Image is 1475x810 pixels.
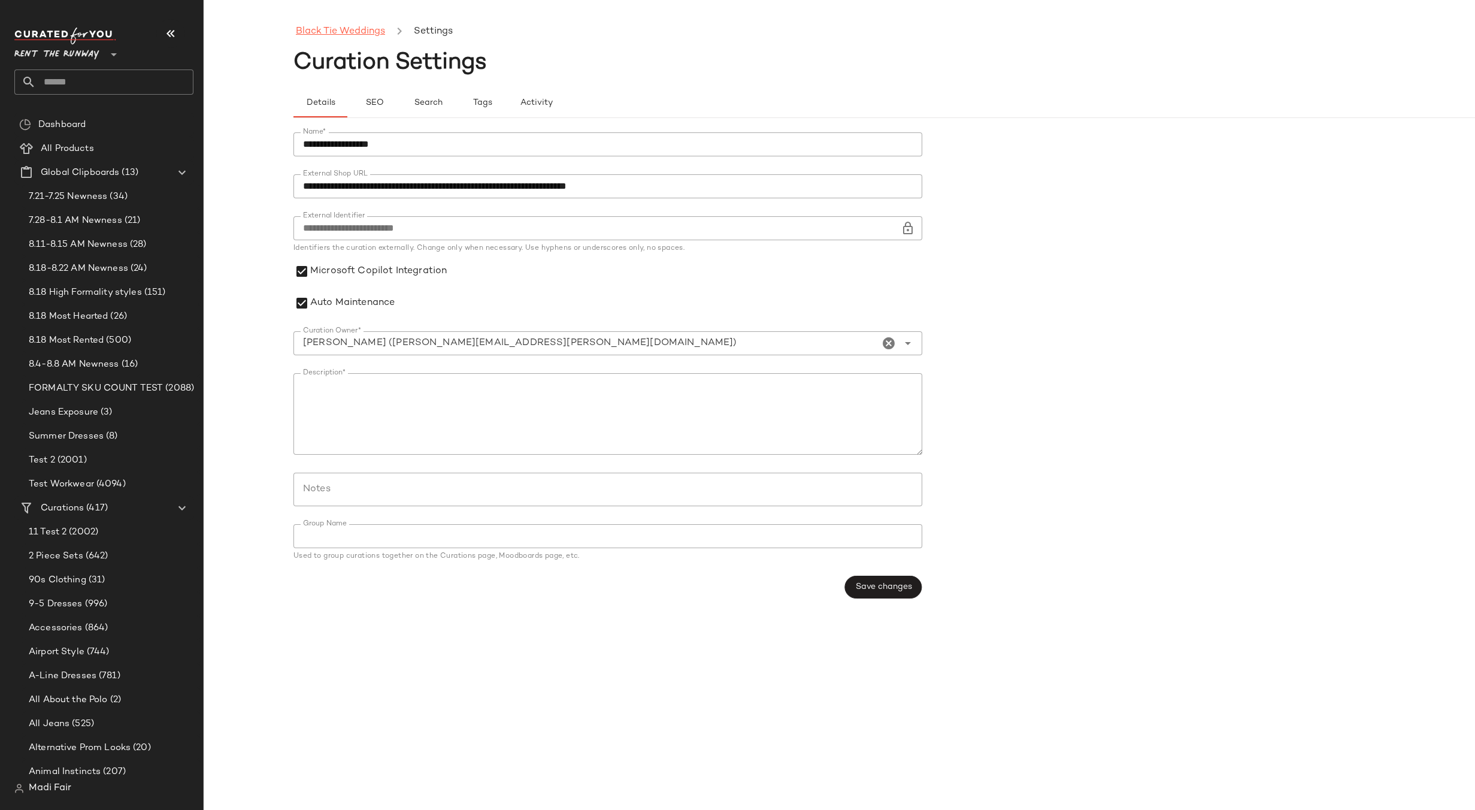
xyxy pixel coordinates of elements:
span: (2002) [66,525,98,539]
span: Airport Style [29,645,84,659]
i: Open [901,336,915,350]
span: 2 Piece Sets [29,549,83,563]
span: (781) [96,669,120,683]
span: 8.18 High Formality styles [29,286,142,300]
span: A-Line Dresses [29,669,96,683]
span: (2001) [55,454,87,467]
span: (151) [142,286,166,300]
span: Tags [472,98,492,108]
span: Alternative Prom Looks [29,741,131,755]
span: (28) [128,238,147,252]
span: Test 2 [29,454,55,467]
span: Curations [41,501,84,515]
span: Madi Fair [29,781,71,796]
label: Microsoft Copilot Integration [310,258,447,285]
span: (26) [108,310,127,324]
span: (3) [98,406,112,419]
span: (31) [86,573,105,587]
span: Animal Instincts [29,765,101,779]
span: (21) [122,214,141,228]
span: 8.18 Most Rented [29,334,104,347]
span: (864) [83,621,108,635]
span: (8) [104,430,117,443]
span: Summer Dresses [29,430,104,443]
span: (642) [83,549,108,563]
span: FORMALTY SKU COUNT TEST [29,382,163,395]
span: 9-5 Dresses [29,597,83,611]
i: Clear Curation Owner* [882,336,896,350]
li: Settings [411,24,455,40]
span: (525) [69,717,94,731]
span: (13) [119,166,138,180]
img: svg%3e [19,119,31,131]
span: Rent the Runway [14,41,99,62]
span: Accessories [29,621,83,635]
img: cfy_white_logo.C9jOOHJF.svg [14,28,116,44]
span: Save changes [855,582,911,592]
span: (2088) [163,382,194,395]
div: Used to group curations together on the Curations page, Moodboards page, etc. [293,553,922,560]
span: 8.18-8.22 AM Newness [29,262,128,276]
label: Auto Maintenance [310,290,395,317]
a: Black Tie Weddings [296,24,385,40]
span: 8.4-8.8 AM Newness [29,358,119,371]
span: 8.18 Most Hearted [29,310,108,324]
span: 90s Clothing [29,573,86,587]
span: All Products [41,142,94,156]
span: Global Clipboards [41,166,119,180]
div: Identifiers the curation externally. Change only when necessary. Use hyphens or underscores only,... [293,245,922,252]
span: 7.21-7.25 Newness [29,190,107,204]
span: (417) [84,501,108,515]
span: (16) [119,358,138,371]
span: (2) [108,693,121,707]
span: SEO [365,98,383,108]
span: All About the Polo [29,693,108,707]
span: (500) [104,334,131,347]
span: (34) [107,190,128,204]
span: Curation Settings [293,51,487,75]
span: Test Workwear [29,477,94,491]
span: Jeans Exposure [29,406,98,419]
span: 7.28-8.1 AM Newness [29,214,122,228]
span: 11 Test 2 [29,525,66,539]
span: (24) [128,262,147,276]
span: Dashboard [38,118,86,132]
span: (4094) [94,477,126,491]
span: (996) [83,597,108,611]
span: All Jeans [29,717,69,731]
span: Search [414,98,443,108]
span: Details [305,98,335,108]
span: (20) [131,741,151,755]
span: (207) [101,765,126,779]
span: Activity [519,98,552,108]
span: (744) [84,645,110,659]
span: 8.11-8.15 AM Newness [29,238,128,252]
img: svg%3e [14,784,24,793]
button: Save changes [844,576,922,599]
